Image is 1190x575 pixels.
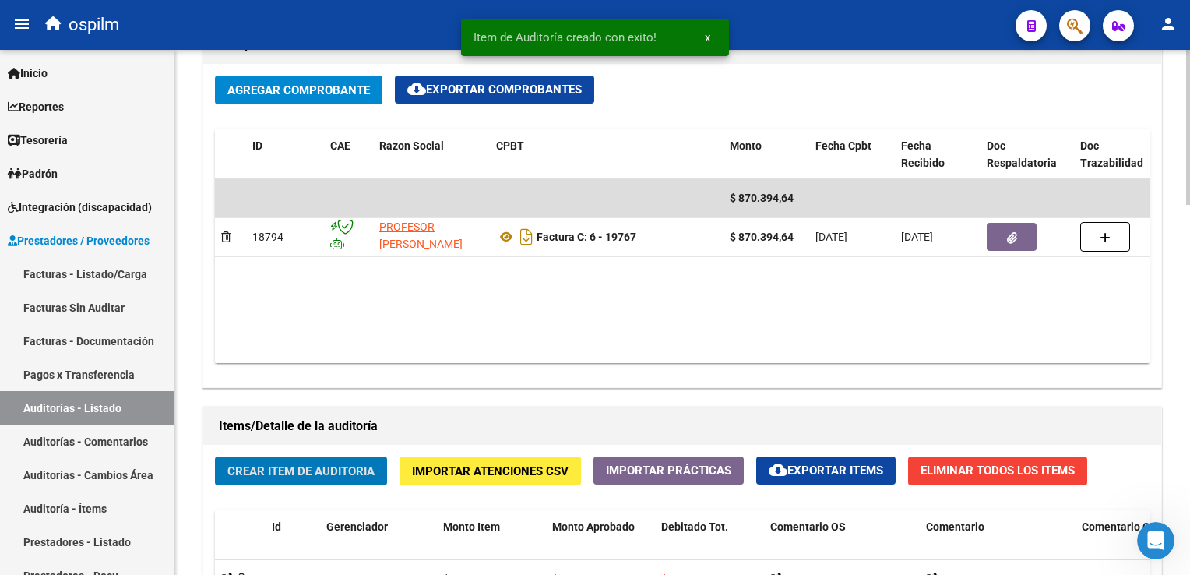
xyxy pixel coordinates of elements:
span: Comentario OS [770,520,846,533]
span: x [705,30,710,44]
datatable-header-cell: Monto [724,129,809,181]
span: HOSPITAL NACIONAL PROFESOR [PERSON_NAME] [379,185,463,250]
span: Fecha Cpbt [815,139,871,152]
span: Padrón [8,165,58,182]
span: Doc Trazabilidad [1080,139,1143,170]
span: Monto Item [443,520,500,533]
button: Importar Atenciones CSV [400,457,581,485]
span: Razon Social [379,139,444,152]
span: CAE [330,139,350,152]
span: Crear Item de Auditoria [227,464,375,478]
span: Exportar Items [769,464,883,478]
span: Eliminar Todos los Items [921,464,1075,478]
span: Debitado Tot. [661,520,728,533]
span: Importar Atenciones CSV [412,464,569,478]
span: Gerenciador [326,520,388,533]
strong: Factura C: 6 - 19767 [537,231,636,243]
button: x [692,23,723,51]
datatable-header-cell: CPBT [490,129,724,181]
button: Eliminar Todos los Items [908,457,1087,485]
span: ID [252,139,262,152]
span: $ 870.394,64 [730,192,794,204]
span: Tesorería [8,132,68,149]
strong: $ 870.394,64 [730,231,794,243]
span: [DATE] [815,231,847,243]
button: Exportar Items [756,457,896,485]
datatable-header-cell: Fecha Cpbt [809,129,895,181]
span: Agregar Comprobante [227,83,370,97]
span: Fecha Recibido [901,139,945,170]
button: Exportar Comprobantes [395,76,594,104]
span: ospilm [69,8,119,42]
span: Item de Auditoría creado con exito! [474,30,657,45]
datatable-header-cell: Fecha Recibido [895,129,981,181]
span: Comentario [926,520,984,533]
mat-icon: cloud_download [407,79,426,98]
span: Importar Prácticas [606,464,731,478]
span: Id [272,520,281,533]
span: [DATE] [901,231,933,243]
span: 18794 [252,231,283,243]
mat-icon: cloud_download [769,460,787,479]
button: Crear Item de Auditoria [215,457,387,485]
span: Doc Respaldatoria [987,139,1057,170]
datatable-header-cell: CAE [324,129,373,181]
h1: Items/Detalle de la auditoría [219,414,1146,439]
span: Prestadores / Proveedores [8,232,150,249]
datatable-header-cell: Doc Trazabilidad [1074,129,1167,181]
mat-icon: menu [12,15,31,34]
datatable-header-cell: Razon Social [373,129,490,181]
button: Agregar Comprobante [215,76,382,104]
button: Importar Prácticas [593,457,744,485]
span: Exportar Comprobantes [407,83,582,97]
span: Monto [730,139,762,152]
datatable-header-cell: ID [246,129,324,181]
span: Integración (discapacidad) [8,199,152,216]
iframe: Intercom live chat [1137,522,1174,559]
mat-icon: person [1159,15,1178,34]
span: Inicio [8,65,48,82]
span: CPBT [496,139,524,152]
datatable-header-cell: Doc Respaldatoria [981,129,1074,181]
span: Reportes [8,98,64,115]
span: Monto Aprobado [552,520,635,533]
i: Descargar documento [516,224,537,249]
